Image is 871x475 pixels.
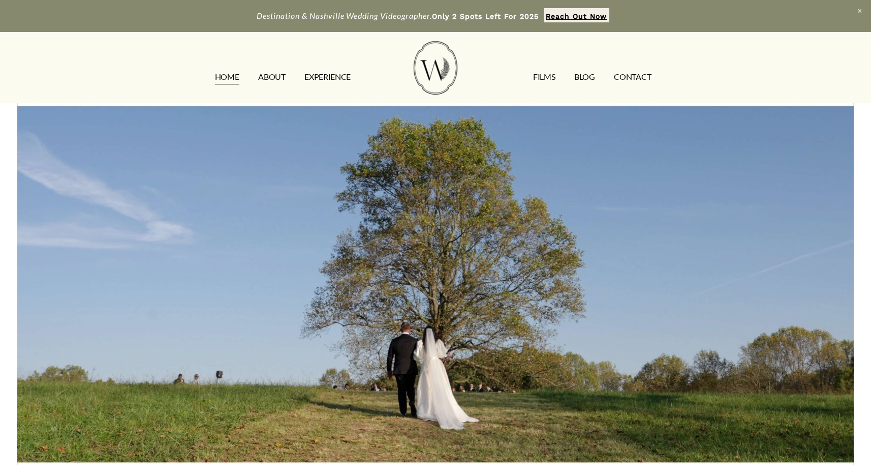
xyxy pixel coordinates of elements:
a: Blog [574,69,595,85]
a: HOME [215,69,239,85]
a: ABOUT [258,69,285,85]
a: EXPERIENCE [304,69,351,85]
img: Wild Fern Weddings [414,41,457,95]
a: FILMS [533,69,555,85]
a: CONTACT [614,69,651,85]
strong: Reach Out Now [546,12,607,20]
a: Reach Out Now [544,8,609,22]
